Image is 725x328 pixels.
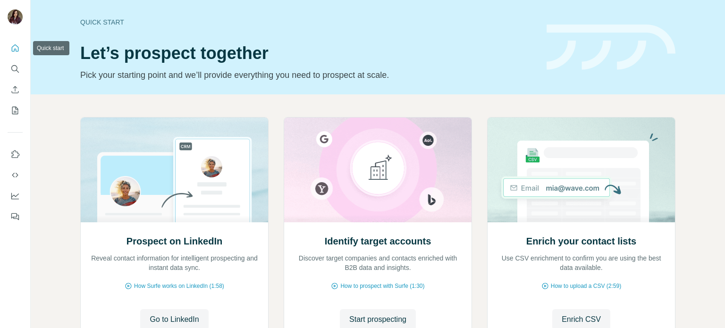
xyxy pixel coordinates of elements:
img: Prospect on LinkedIn [80,118,269,222]
div: Quick start [80,17,535,27]
p: Use CSV enrichment to confirm you are using the best data available. [497,253,666,272]
img: Enrich your contact lists [487,118,675,222]
span: Enrich CSV [562,314,601,325]
p: Reveal contact information for intelligent prospecting and instant data sync. [90,253,259,272]
button: Enrich CSV [8,81,23,98]
button: Quick start [8,40,23,57]
img: Identify target accounts [284,118,472,222]
h2: Prospect on LinkedIn [126,235,222,248]
button: Use Surfe on LinkedIn [8,146,23,163]
h1: Let’s prospect together [80,44,535,63]
p: Pick your starting point and we’ll provide everything you need to prospect at scale. [80,68,535,82]
button: Use Surfe API [8,167,23,184]
span: How to prospect with Surfe (1:30) [340,282,424,290]
p: Discover target companies and contacts enriched with B2B data and insights. [294,253,462,272]
button: Dashboard [8,187,23,204]
span: How Surfe works on LinkedIn (1:58) [134,282,224,290]
button: My lists [8,102,23,119]
span: How to upload a CSV (2:59) [551,282,621,290]
button: Feedback [8,208,23,225]
h2: Enrich your contact lists [526,235,636,248]
img: banner [547,25,675,70]
span: Start prospecting [349,314,406,325]
button: Search [8,60,23,77]
img: Avatar [8,9,23,25]
span: Go to LinkedIn [150,314,199,325]
h2: Identify target accounts [325,235,431,248]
